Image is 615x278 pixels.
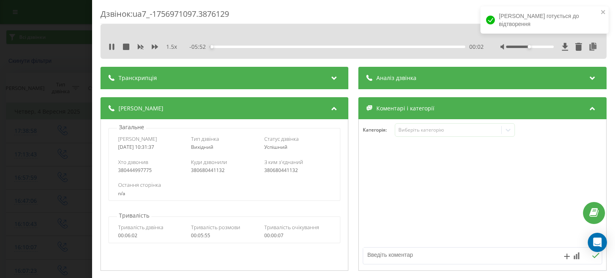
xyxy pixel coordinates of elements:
[363,127,395,133] h4: Категорія :
[264,168,331,173] div: 380680441132
[191,233,258,238] div: 00:05:55
[588,233,607,252] div: Open Intercom Messenger
[118,233,185,238] div: 00:06:02
[398,127,498,133] div: Виберіть категорію
[166,43,177,51] span: 1.5 x
[211,45,214,48] div: Accessibility label
[601,9,606,16] button: close
[119,104,163,112] span: [PERSON_NAME]
[118,158,148,166] span: Хто дзвонив
[118,191,331,196] div: n/a
[100,8,607,24] div: Дзвінок : ua7_-1756971097.3876129
[190,43,210,51] span: - 05:52
[480,6,609,34] div: [PERSON_NAME] готується до відтворення
[191,144,214,150] span: Вихідний
[264,135,299,142] span: Статус дзвінка
[119,74,157,82] span: Транскрипція
[118,168,185,173] div: 380444997775
[191,168,258,173] div: 380680441132
[264,144,287,150] span: Успішний
[264,224,319,231] span: Тривалість очікування
[191,135,219,142] span: Тип дзвінка
[528,45,531,48] div: Accessibility label
[118,144,185,150] div: [DATE] 10:31:37
[118,224,163,231] span: Тривалість дзвінка
[264,158,303,166] span: З ким з'єднаний
[264,233,331,238] div: 00:00:07
[117,212,151,220] p: Тривалість
[377,74,417,82] span: Аналіз дзвінка
[191,158,227,166] span: Куди дзвонили
[377,104,435,112] span: Коментарі і категорії
[117,123,146,131] p: Загальне
[191,224,241,231] span: Тривалість розмови
[469,43,484,51] span: 00:02
[118,181,161,188] span: Остання сторінка
[118,135,157,142] span: [PERSON_NAME]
